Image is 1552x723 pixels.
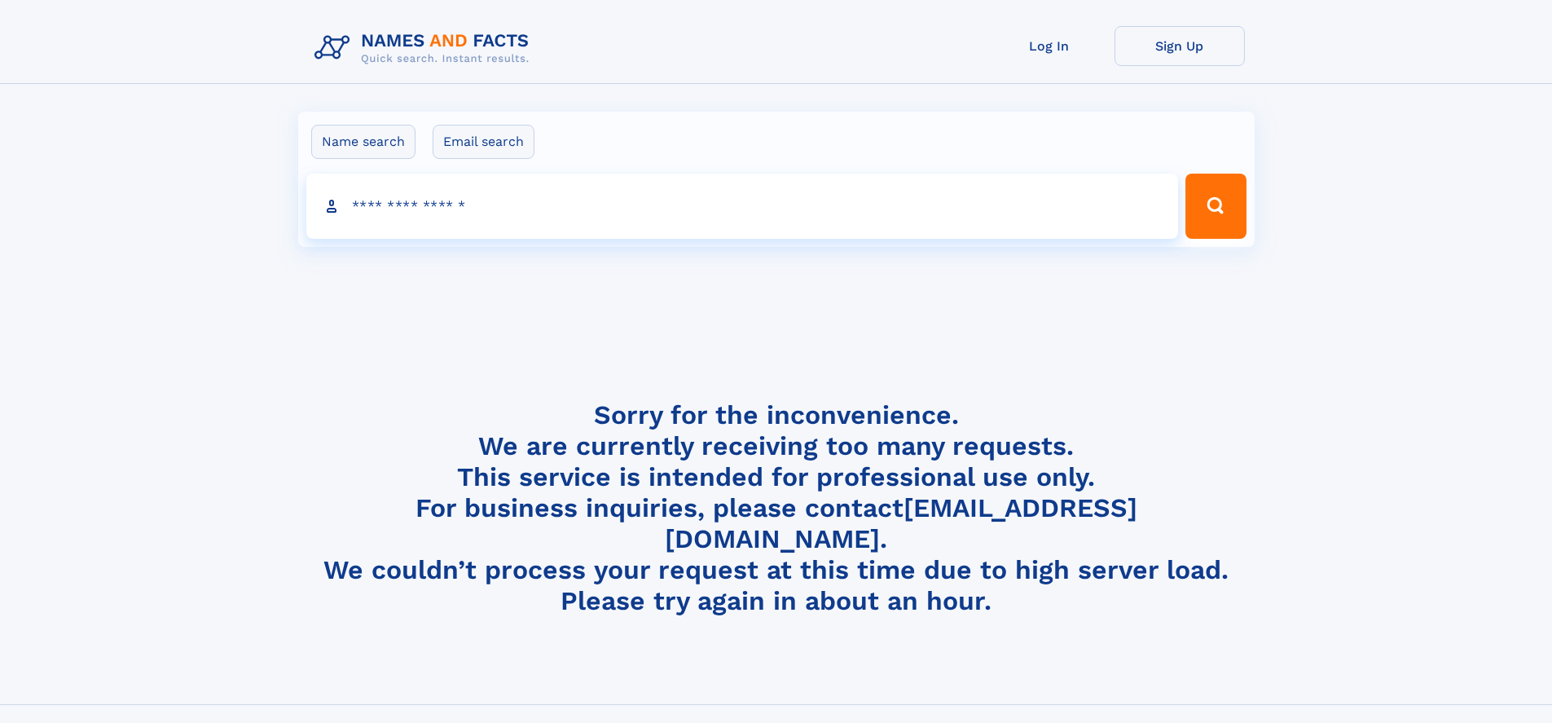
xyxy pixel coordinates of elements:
[665,492,1137,554] a: [EMAIL_ADDRESS][DOMAIN_NAME]
[1115,26,1245,66] a: Sign Up
[306,174,1179,239] input: search input
[311,125,415,159] label: Name search
[308,26,543,70] img: Logo Names and Facts
[308,399,1245,617] h4: Sorry for the inconvenience. We are currently receiving too many requests. This service is intend...
[984,26,1115,66] a: Log In
[433,125,534,159] label: Email search
[1185,174,1246,239] button: Search Button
